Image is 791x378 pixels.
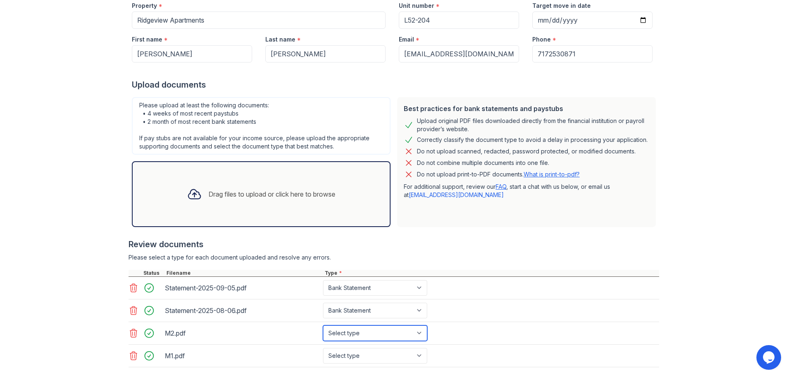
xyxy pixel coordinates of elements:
[404,104,649,114] div: Best practices for bank statements and paystubs
[165,349,320,362] div: M1.pdf
[165,270,323,276] div: Filename
[532,35,551,44] label: Phone
[165,304,320,317] div: Statement-2025-08-06.pdf
[399,2,434,10] label: Unit number
[129,239,659,250] div: Review documents
[756,345,783,370] iframe: chat widget
[524,171,580,178] a: What is print-to-pdf?
[142,270,165,276] div: Status
[417,170,580,179] p: Do not upload print-to-PDF documents.
[417,158,549,168] div: Do not combine multiple documents into one file.
[129,253,659,262] div: Please select a type for each document uploaded and resolve any errors.
[417,117,649,133] div: Upload original PDF files downloaded directly from the financial institution or payroll provider’...
[323,270,659,276] div: Type
[404,183,649,199] p: For additional support, review our , start a chat with us below, or email us at
[165,327,320,340] div: M2.pdf
[496,183,506,190] a: FAQ
[132,79,659,90] div: Upload documents
[532,2,591,10] label: Target move in date
[417,135,648,145] div: Correctly classify the document type to avoid a delay in processing your application.
[409,191,504,198] a: [EMAIL_ADDRESS][DOMAIN_NAME]
[132,97,391,155] div: Please upload at least the following documents: • 4 weeks of most recent paystubs • 2 month of mo...
[132,35,162,44] label: First name
[208,189,335,199] div: Drag files to upload or click here to browse
[399,35,414,44] label: Email
[265,35,295,44] label: Last name
[132,2,157,10] label: Property
[165,281,320,295] div: Statement-2025-09-05.pdf
[417,146,636,156] div: Do not upload scanned, redacted, password protected, or modified documents.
